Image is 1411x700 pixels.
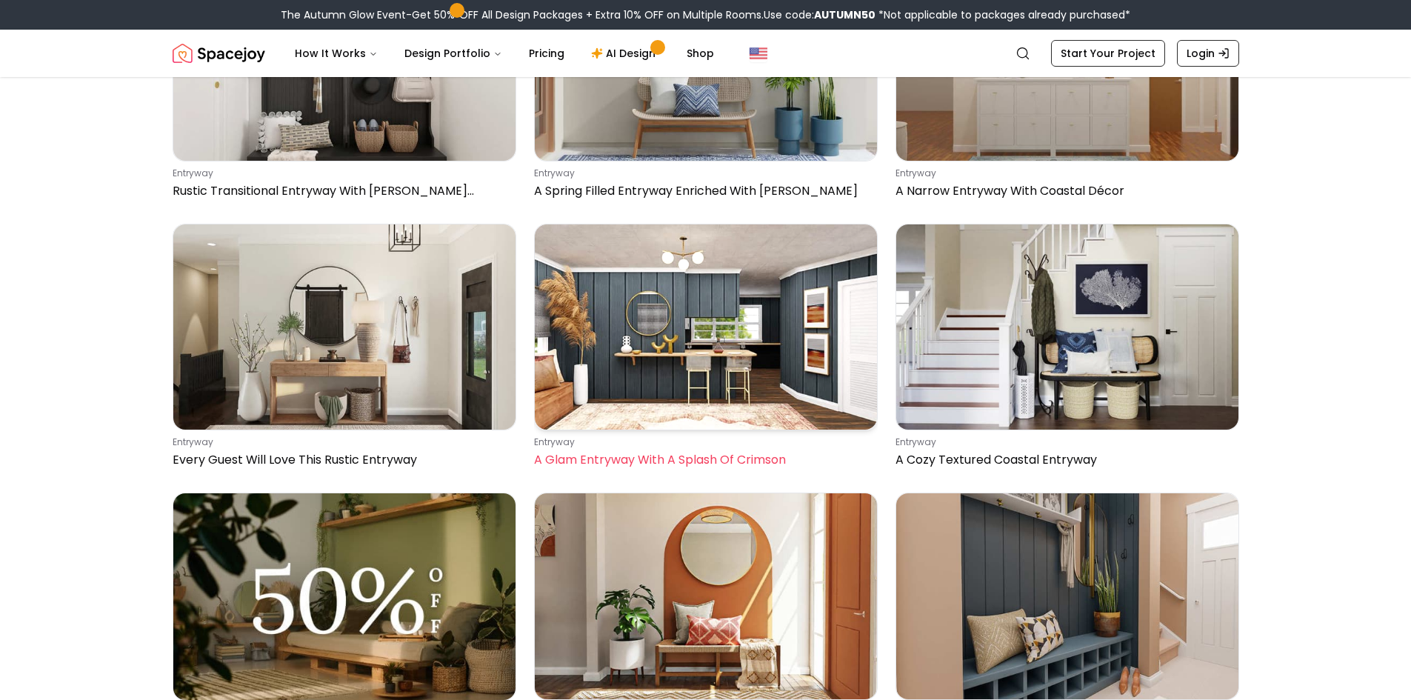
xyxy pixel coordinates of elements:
div: The Autumn Glow Event-Get 50% OFF All Design Packages + Extra 10% OFF on Multiple Rooms. [281,7,1130,22]
img: United States [750,44,767,62]
img: Spacejoy Logo [173,39,265,68]
img: A Glam Entryway With A Splash Of Crimson [535,224,877,430]
b: AUTUMN50 [814,7,875,22]
a: Login [1177,40,1239,67]
a: A Cozy Textured Coastal EntrywayentrywayA Cozy Textured Coastal Entryway [895,224,1239,475]
p: Rustic Transitional Entryway With [PERSON_NAME] [PERSON_NAME] Tree Organizers [173,182,510,200]
span: Use code: [764,7,875,22]
nav: Main [283,39,726,68]
p: A Spring Filled Entryway Enriched With [PERSON_NAME] [534,182,872,200]
img: A Bohemian Entryway Designed For Warm Welcomes [535,493,877,699]
a: Every Guest Will Love This Rustic EntrywayentrywayEvery Guest Will Love This Rustic Entryway [173,224,516,475]
p: Every Guest Will Love This Rustic Entryway [173,451,510,469]
nav: Global [173,30,1239,77]
p: A Narrow Entryway With Coastal Décor [895,182,1233,200]
p: entryway [173,167,510,179]
p: entryway [534,167,872,179]
img: A Cozy Textured Coastal Entryway [896,224,1238,430]
a: Start Your Project [1051,40,1165,67]
p: A Glam Entryway With A Splash Of Crimson [534,451,872,469]
a: AI Design [579,39,672,68]
a: Spacejoy [173,39,265,68]
img: Shoe Rack: Colorful Rustic Entryway [896,493,1238,699]
img: Every Guest Will Love This Rustic Entryway [173,224,516,430]
p: entryway [534,436,872,448]
span: *Not applicable to packages already purchased* [875,7,1130,22]
img: Get 50% OFF All Design Packages [173,493,516,699]
p: A Cozy Textured Coastal Entryway [895,451,1233,469]
a: Pricing [517,39,576,68]
button: Design Portfolio [393,39,514,68]
a: A Glam Entryway With A Splash Of CrimsonentrywayA Glam Entryway With A Splash Of Crimson [534,224,878,475]
p: entryway [173,436,510,448]
p: entryway [895,436,1233,448]
a: Shop [675,39,726,68]
button: How It Works [283,39,390,68]
p: entryway [895,167,1233,179]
